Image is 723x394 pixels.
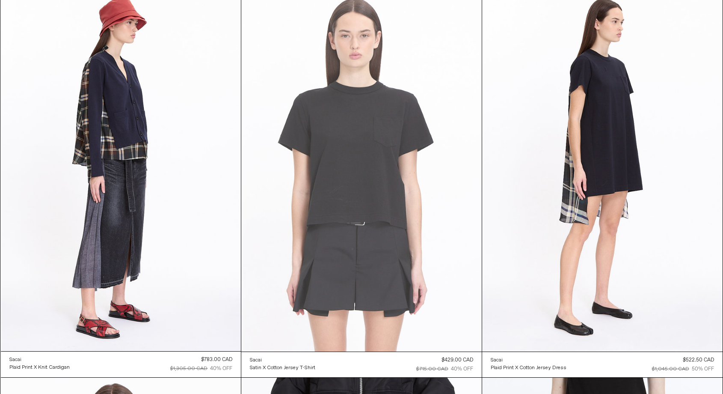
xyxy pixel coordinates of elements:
[491,356,566,364] a: Sacai
[250,356,315,364] a: Sacai
[9,356,21,364] div: Sacai
[683,356,714,364] div: $522.50 CAD
[692,365,714,373] div: 50% OFF
[201,356,232,364] div: $783.00 CAD
[250,357,262,364] div: Sacai
[9,364,70,371] a: Plaid Print x Knit Cardigan
[170,365,207,373] div: $1,305.00 CAD
[442,356,473,364] div: $429.00 CAD
[210,365,232,373] div: 40% OFF
[451,365,473,373] div: 40% OFF
[250,364,315,372] a: Satin x Cotton Jersey T-Shirt
[491,364,566,372] a: Plaid Print x Cotton Jersey Dress
[416,365,448,373] div: $715.00 CAD
[491,357,503,364] div: Sacai
[9,364,70,371] div: Plaid Print x Knit Cardigan
[652,365,689,373] div: $1,045.00 CAD
[9,356,70,364] a: Sacai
